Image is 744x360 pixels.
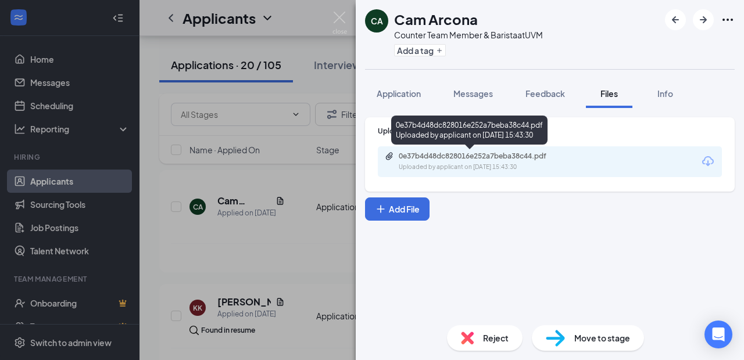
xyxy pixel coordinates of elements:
div: Counter Team Member & Barista at UVM [394,29,543,41]
div: Uploaded by applicant on [DATE] 15:43:30 [399,163,573,172]
svg: Paperclip [385,152,394,161]
div: Upload Resume [378,126,722,136]
span: Feedback [525,88,565,99]
h1: Cam Arcona [394,9,478,29]
button: ArrowRight [693,9,714,30]
svg: ArrowRight [696,13,710,27]
svg: ArrowLeftNew [668,13,682,27]
svg: Ellipses [721,13,735,27]
span: Reject [483,332,509,344]
span: Application [377,88,421,99]
span: Info [657,88,673,99]
span: Files [600,88,618,99]
svg: Plus [436,47,443,54]
span: Move to stage [574,332,630,344]
div: CA [371,15,383,27]
svg: Download [701,154,715,168]
button: PlusAdd a tag [394,44,446,56]
svg: Plus [375,203,387,215]
div: Open Intercom Messenger [704,321,732,348]
button: Add FilePlus [365,197,430,221]
span: Messages [453,88,493,99]
button: ArrowLeftNew [665,9,686,30]
div: 0e37b4d48dc828016e252a7beba38c44.pdf [399,152,561,161]
div: 0e37b4d48dc828016e252a7beba38c44.pdf Uploaded by applicant on [DATE] 15:43:30 [391,116,548,145]
a: Paperclip0e37b4d48dc828016e252a7beba38c44.pdfUploaded by applicant on [DATE] 15:43:30 [385,152,573,172]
